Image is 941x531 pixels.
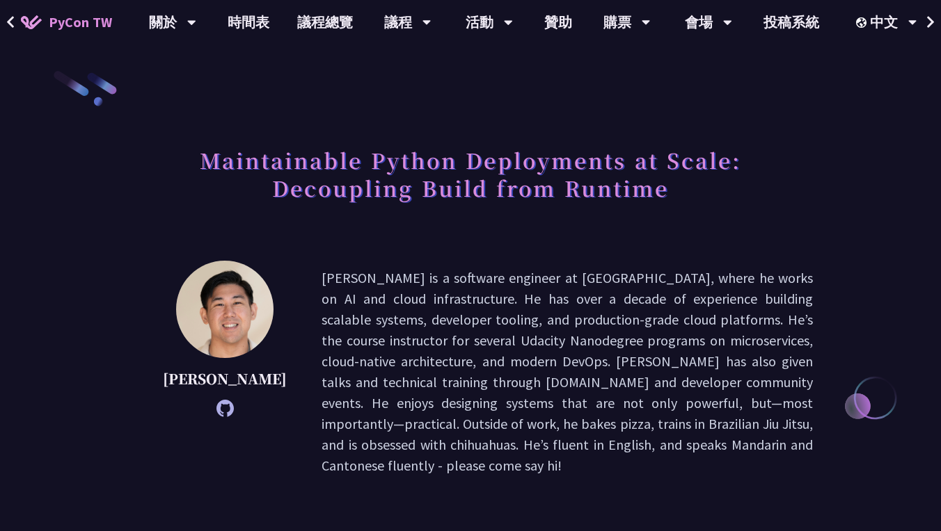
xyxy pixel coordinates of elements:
[322,268,813,476] p: [PERSON_NAME] is a software engineer at [GEOGRAPHIC_DATA], where he works on AI and cloud infrast...
[163,368,287,389] p: [PERSON_NAME]
[128,139,813,209] h1: Maintainable Python Deployments at Scale: Decoupling Build from Runtime
[21,15,42,29] img: Home icon of PyCon TW 2025
[856,17,870,28] img: Locale Icon
[7,5,126,40] a: PyCon TW
[49,12,112,33] span: PyCon TW
[176,261,274,358] img: Justin Lee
